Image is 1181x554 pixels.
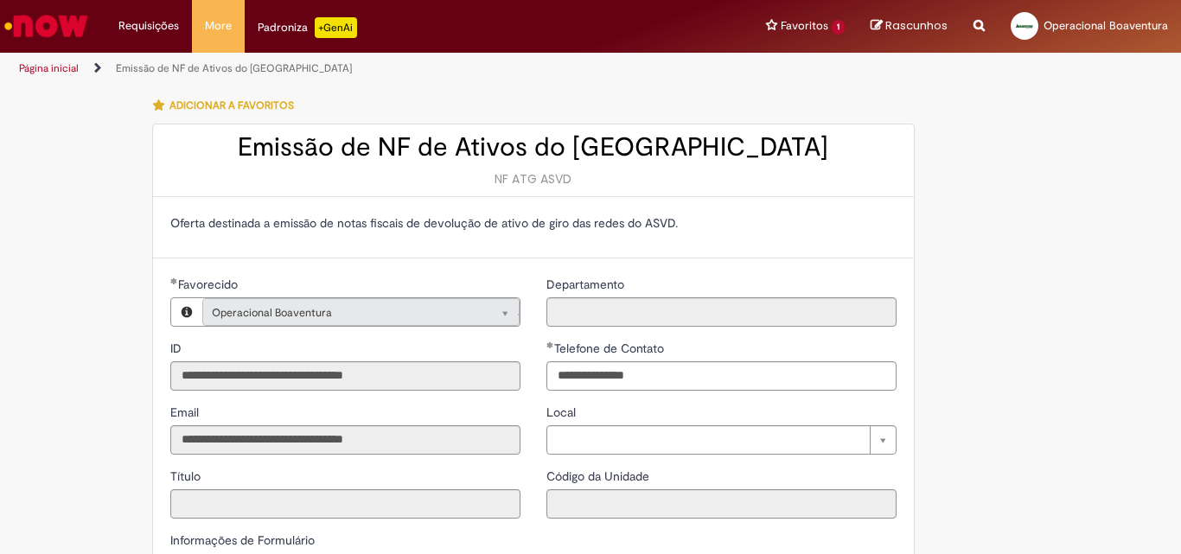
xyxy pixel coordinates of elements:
[170,133,897,162] h2: Emissão de NF de Ativos do [GEOGRAPHIC_DATA]
[2,9,91,43] img: ServiceNow
[212,299,476,327] span: Operacional Boaventura
[170,214,897,232] p: Oferta destinada a emissão de notas fiscais de devolução de ativo de giro das redes do ASVD.
[170,340,185,357] label: Somente leitura - ID
[170,425,520,455] input: Email
[170,489,520,519] input: Título
[258,17,357,38] div: Padroniza
[315,17,357,38] p: +GenAi
[832,20,845,35] span: 1
[205,17,232,35] span: More
[170,532,315,548] label: Informações de Formulário
[546,468,653,485] label: Somente leitura - Código da Unidade
[118,17,179,35] span: Requisições
[546,341,554,348] span: Obrigatório Preenchido
[546,361,897,391] input: Telefone de Contato
[171,298,202,326] button: Favorecido, Visualizar este registro Operacional Boaventura
[19,61,79,75] a: Página inicial
[170,170,897,188] div: NF ATG ASVD
[170,361,520,391] input: ID
[546,425,897,455] a: Limpar campo Local
[1044,18,1168,33] span: Operacional Boaventura
[546,297,897,327] input: Departamento
[169,99,294,112] span: Adicionar a Favoritos
[554,341,667,356] span: Telefone de Contato
[170,404,202,421] label: Somente leitura - Email
[170,277,178,284] span: Obrigatório Preenchido
[170,341,185,356] span: Somente leitura - ID
[170,404,202,420] span: Somente leitura - Email
[781,17,828,35] span: Favoritos
[116,61,352,75] a: Emissão de NF de Ativos do [GEOGRAPHIC_DATA]
[170,468,204,485] label: Somente leitura - Título
[885,17,948,34] span: Rascunhos
[546,277,628,292] span: Somente leitura - Departamento
[178,277,241,292] span: Necessários - Favorecido
[871,18,948,35] a: Rascunhos
[170,468,204,484] span: Somente leitura - Título
[170,276,241,293] label: Somente leitura - Necessários - Favorecido
[546,404,579,420] span: Local
[546,276,628,293] label: Somente leitura - Departamento
[546,489,897,519] input: Código da Unidade
[152,87,303,124] button: Adicionar a Favoritos
[13,53,775,85] ul: Trilhas de página
[546,468,653,484] span: Somente leitura - Código da Unidade
[202,298,520,326] a: Operacional BoaventuraLimpar campo Favorecido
